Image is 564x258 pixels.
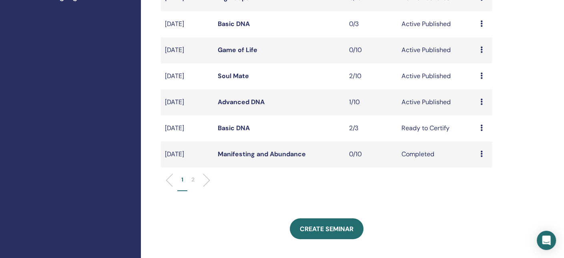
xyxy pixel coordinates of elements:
[161,141,213,167] td: [DATE]
[217,98,264,106] a: Advanced DNA
[217,72,249,80] a: Soul Mate
[300,225,353,233] span: Create seminar
[397,11,476,37] td: Active Published
[345,11,397,37] td: 0/3
[161,89,213,115] td: [DATE]
[161,63,213,89] td: [DATE]
[537,231,556,250] div: Open Intercom Messenger
[397,37,476,63] td: Active Published
[397,115,476,141] td: Ready to Certify
[217,150,305,158] a: Manifesting and Abundance
[217,124,249,132] a: Basic DNA
[345,63,397,89] td: 2/10
[161,37,213,63] td: [DATE]
[345,37,397,63] td: 0/10
[290,218,363,239] a: Create seminar
[345,89,397,115] td: 1/10
[181,175,183,184] p: 1
[161,11,213,37] td: [DATE]
[161,115,213,141] td: [DATE]
[217,46,257,54] a: Game of Life
[345,141,397,167] td: 0/10
[397,63,476,89] td: Active Published
[345,115,397,141] td: 2/3
[397,141,476,167] td: Completed
[191,175,195,184] p: 2
[217,20,249,28] a: Basic DNA
[397,89,476,115] td: Active Published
